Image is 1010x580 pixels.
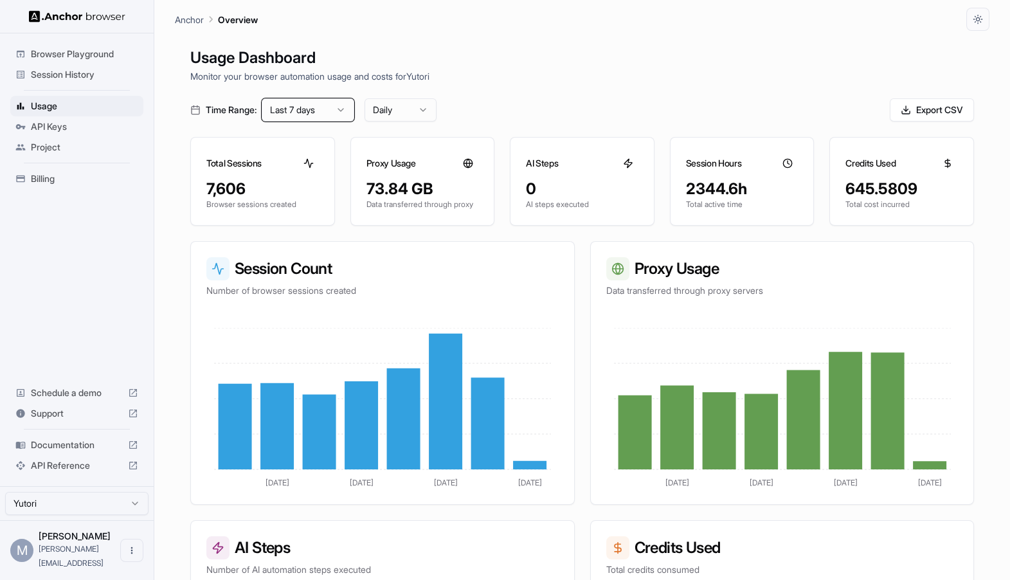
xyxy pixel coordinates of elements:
h3: Proxy Usage [366,157,416,170]
p: Anchor [175,13,204,26]
h1: Usage Dashboard [190,46,974,69]
tspan: [DATE] [917,478,941,487]
h3: AI Steps [206,536,559,559]
div: Billing [10,168,143,189]
p: Total credits consumed [606,563,959,576]
span: API Reference [31,459,123,472]
tspan: [DATE] [665,478,689,487]
tspan: [DATE] [518,478,542,487]
img: Anchor Logo [29,10,125,23]
p: Total cost incurred [845,199,958,210]
p: AI steps executed [526,199,638,210]
div: 7,606 [206,179,319,199]
div: Usage [10,96,143,116]
h3: Session Hours [686,157,741,170]
span: Project [31,141,138,154]
p: Data transferred through proxy servers [606,284,959,297]
h3: Session Count [206,257,559,280]
p: Total active time [686,199,798,210]
p: Number of AI automation steps executed [206,563,559,576]
div: Schedule a demo [10,383,143,403]
tspan: [DATE] [749,478,773,487]
div: 645.5809 [845,179,958,199]
h3: Credits Used [845,157,896,170]
div: 2344.6h [686,179,798,199]
tspan: [DATE] [266,478,289,487]
h3: Total Sessions [206,157,262,170]
p: Data transferred through proxy [366,199,479,210]
span: Billing [31,172,138,185]
div: API Keys [10,116,143,137]
tspan: [DATE] [434,478,458,487]
span: miki@yutori.ai [39,544,104,568]
p: Overview [218,13,258,26]
h3: Credits Used [606,536,959,559]
div: Documentation [10,435,143,455]
div: 0 [526,179,638,199]
span: API Keys [31,120,138,133]
p: Number of browser sessions created [206,284,559,297]
span: Schedule a demo [31,386,123,399]
p: Browser sessions created [206,199,319,210]
span: Documentation [31,439,123,451]
span: Session History [31,68,138,81]
span: Usage [31,100,138,113]
button: Export CSV [890,98,974,122]
div: Support [10,403,143,424]
span: Time Range: [206,104,257,116]
div: Session History [10,64,143,85]
tspan: [DATE] [833,478,857,487]
div: API Reference [10,455,143,476]
div: Project [10,137,143,158]
div: Browser Playground [10,44,143,64]
tspan: [DATE] [350,478,374,487]
h3: AI Steps [526,157,558,170]
div: 73.84 GB [366,179,479,199]
span: Miki Pokryvailo [39,530,111,541]
nav: breadcrumb [175,12,258,26]
span: Support [31,407,123,420]
button: Open menu [120,539,143,562]
p: Monitor your browser automation usage and costs for Yutori [190,69,974,83]
h3: Proxy Usage [606,257,959,280]
div: M [10,539,33,562]
span: Browser Playground [31,48,138,60]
